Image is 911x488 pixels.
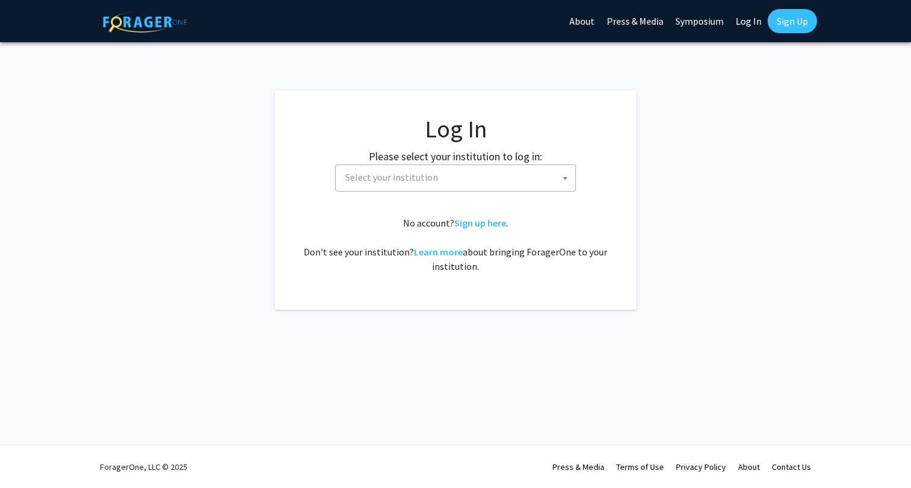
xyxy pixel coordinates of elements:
[738,461,760,472] a: About
[772,461,811,472] a: Contact Us
[676,461,726,472] a: Privacy Policy
[369,148,542,164] label: Please select your institution to log in:
[299,114,612,143] h1: Log In
[299,216,612,274] div: No account? . Don't see your institution? about bringing ForagerOne to your institution.
[340,165,575,190] span: Select your institution
[345,171,438,183] span: Select your institution
[616,461,664,472] a: Terms of Use
[454,217,506,229] a: Sign up here
[768,9,817,33] a: Sign Up
[553,461,604,472] a: Press & Media
[103,11,187,33] img: ForagerOne Logo
[335,164,576,192] span: Select your institution
[414,246,463,258] a: Learn more about bringing ForagerOne to your institution
[100,446,187,488] div: ForagerOne, LLC © 2025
